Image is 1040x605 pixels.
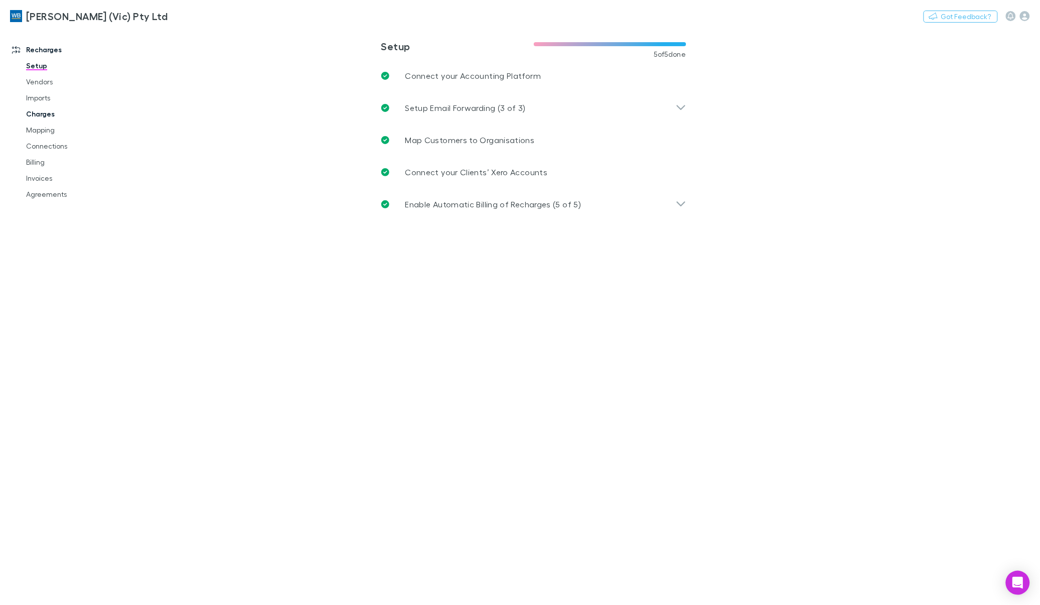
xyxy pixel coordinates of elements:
[16,170,139,186] a: Invoices
[10,10,22,22] img: William Buck (Vic) Pty Ltd's Logo
[405,70,541,82] p: Connect your Accounting Platform
[16,74,139,90] a: Vendors
[373,92,694,124] div: Setup Email Forwarding (3 of 3)
[16,138,139,154] a: Connections
[654,50,686,58] span: 5 of 5 done
[381,40,534,52] h3: Setup
[373,60,694,92] a: Connect your Accounting Platform
[2,42,139,58] a: Recharges
[373,156,694,188] a: Connect your Clients’ Xero Accounts
[924,11,998,23] button: Got Feedback?
[405,134,535,146] p: Map Customers to Organisations
[16,122,139,138] a: Mapping
[16,186,139,202] a: Agreements
[4,4,174,28] a: [PERSON_NAME] (Vic) Pty Ltd
[405,166,548,178] p: Connect your Clients’ Xero Accounts
[16,154,139,170] a: Billing
[373,188,694,220] div: Enable Automatic Billing of Recharges (5 of 5)
[1006,571,1030,595] div: Open Intercom Messenger
[16,106,139,122] a: Charges
[16,90,139,106] a: Imports
[26,10,168,22] h3: [PERSON_NAME] (Vic) Pty Ltd
[405,198,581,210] p: Enable Automatic Billing of Recharges (5 of 5)
[405,102,526,114] p: Setup Email Forwarding (3 of 3)
[16,58,139,74] a: Setup
[373,124,694,156] a: Map Customers to Organisations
